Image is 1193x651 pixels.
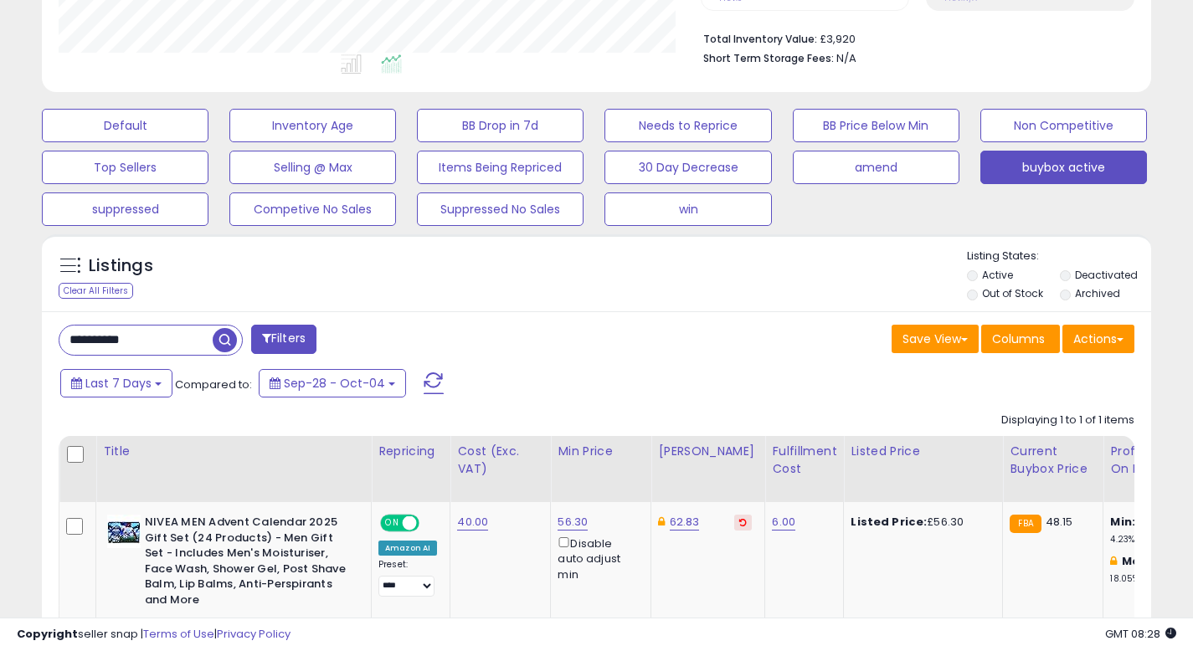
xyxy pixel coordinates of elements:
button: Non Competitive [980,109,1147,142]
button: buybox active [980,151,1147,184]
button: Filters [251,325,316,354]
button: Actions [1062,325,1134,353]
button: suppressed [42,192,208,226]
div: Title [103,443,364,460]
button: win [604,192,771,226]
span: Last 7 Days [85,375,152,392]
div: £56.30 [851,515,990,530]
span: 48.15 [1046,514,1073,530]
b: Total Inventory Value: [703,32,817,46]
button: Default [42,109,208,142]
a: 40.00 [457,514,488,531]
div: Amazon AI [378,541,437,556]
button: BB Drop in 7d [417,109,584,142]
span: Columns [992,331,1045,347]
b: Listed Price: [851,514,927,530]
button: Items Being Repriced [417,151,584,184]
button: Top Sellers [42,151,208,184]
div: Disable auto adjust min [558,534,638,582]
div: Preset: [378,559,437,597]
div: [PERSON_NAME] [658,443,758,460]
button: BB Price Below Min [793,109,959,142]
span: N/A [836,50,856,66]
h5: Listings [89,254,153,278]
a: 56.30 [558,514,588,531]
button: Save View [892,325,979,353]
button: Suppressed No Sales [417,192,584,226]
button: Inventory Age [229,109,396,142]
b: Min: [1110,514,1135,530]
div: Fulfillment Cost [772,443,836,478]
span: Sep-28 - Oct-04 [284,375,385,392]
b: NIVEA MEN Advent Calendar 2025 Gift Set (24 Products) - Men Gift Set - Includes Men's Moisturiser... [145,515,348,612]
button: Selling @ Max [229,151,396,184]
small: FBA [1010,515,1041,533]
label: Deactivated [1075,268,1138,282]
button: Needs to Reprice [604,109,771,142]
a: 62.83 [670,514,700,531]
button: Last 7 Days [60,369,172,397]
button: Sep-28 - Oct-04 [259,369,406,397]
b: Max: [1122,553,1151,569]
span: OFF [417,516,444,531]
label: Out of Stock [982,286,1043,300]
div: Displaying 1 to 1 of 1 items [1001,413,1134,428]
span: ON [382,516,403,531]
a: Privacy Policy [217,626,291,642]
img: 51KEAZ62s5L._SL40_.jpg [107,515,141,548]
button: Competive No Sales [229,192,396,226]
button: 30 Day Decrease [604,151,771,184]
button: Columns [981,325,1060,353]
div: Listed Price [851,443,995,460]
li: £3,920 [703,28,1122,48]
strong: Copyright [17,626,78,642]
label: Active [982,268,1013,282]
a: Terms of Use [143,626,214,642]
div: Clear All Filters [59,283,133,299]
div: Repricing [378,443,443,460]
div: seller snap | | [17,627,291,643]
div: Current Buybox Price [1010,443,1096,478]
a: 6.00 [772,514,795,531]
label: Archived [1075,286,1120,300]
b: Short Term Storage Fees: [703,51,834,65]
span: 2025-10-12 08:28 GMT [1105,626,1176,642]
span: Compared to: [175,377,252,392]
div: Cost (Exc. VAT) [457,443,543,478]
p: Listing States: [967,249,1151,264]
button: amend [793,151,959,184]
div: Min Price [558,443,644,460]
